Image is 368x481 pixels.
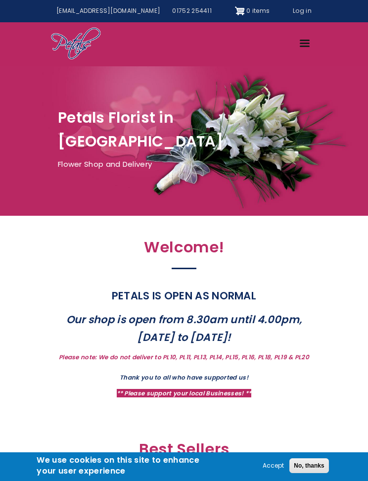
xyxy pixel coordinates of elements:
[235,3,245,19] img: Shopping cart
[112,289,256,303] strong: PETALS IS OPEN AS NORMAL
[117,389,252,397] strong: ** Please support your local Businesses! **
[58,239,310,262] h2: Welcome!
[37,455,213,477] h2: We use cookies on this site to enhance your user experience
[287,3,318,19] a: Log in
[235,3,270,19] a: Shopping cart 0 items
[58,158,310,171] p: Flower Shop and Delivery
[58,440,310,464] h2: Best Sellers
[259,461,288,471] button: Accept
[166,3,218,19] a: 01752 254411
[59,353,309,361] strong: Please note: We do not deliver to PL10, PL11, PL13, PL14, PL15, PL16, PL18, PL19 & PL20
[120,373,248,382] strong: Thank you to all who have supported us!
[289,458,328,474] button: No, thanks
[50,27,101,61] img: Home
[246,6,270,15] span: 0 items
[66,312,302,344] strong: Our shop is open from 8.30am until 4.00pm, [DATE] to [DATE]!
[58,107,223,152] span: Petals Florist in [GEOGRAPHIC_DATA]
[50,3,166,19] a: [EMAIL_ADDRESS][DOMAIN_NAME]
